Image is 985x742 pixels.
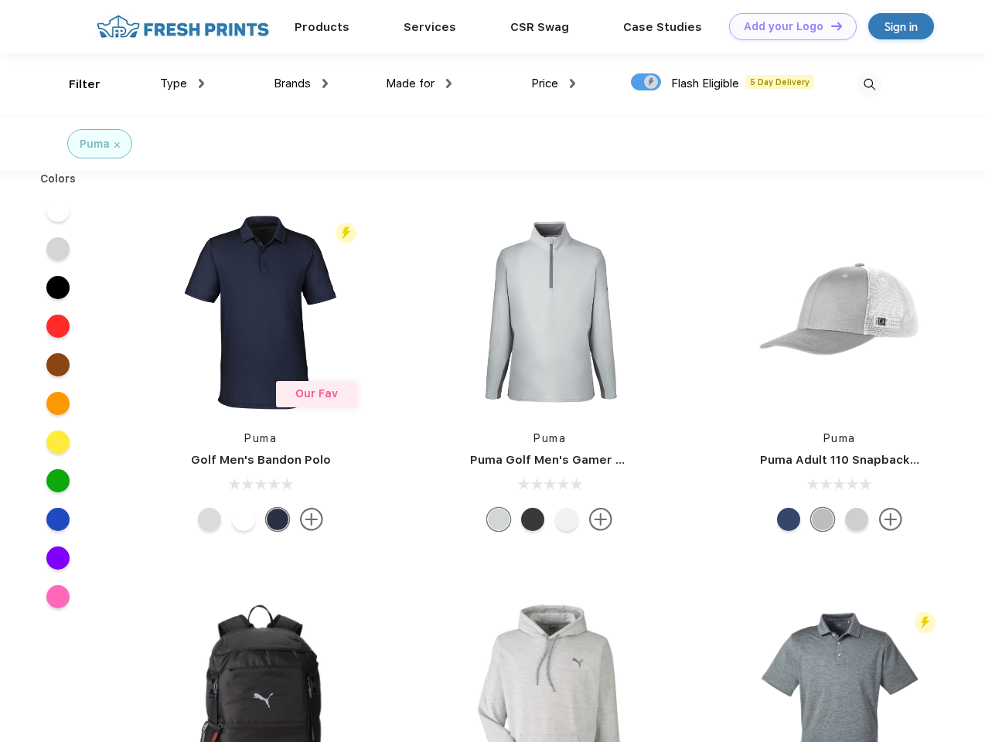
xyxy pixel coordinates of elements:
div: Colors [29,171,88,187]
div: Filter [69,76,101,94]
a: Puma [244,432,277,444]
span: Price [531,77,558,90]
img: dropdown.png [570,79,575,88]
a: Services [404,20,456,34]
a: Golf Men's Bandon Polo [191,453,331,467]
img: more.svg [300,508,323,531]
img: func=resize&h=266 [158,209,363,415]
img: desktop_search.svg [857,72,882,97]
div: Bright White [232,508,255,531]
span: Type [160,77,187,90]
img: dropdown.png [446,79,452,88]
div: High Rise [198,508,221,531]
div: Puma Black [521,508,544,531]
div: High Rise [487,508,510,531]
img: flash_active_toggle.svg [915,612,936,633]
span: Our Fav [295,387,338,400]
a: Puma [823,432,856,444]
div: Bright White [555,508,578,531]
a: Puma Golf Men's Gamer Golf Quarter-Zip [470,453,714,467]
img: DT [831,22,842,30]
div: Add your Logo [744,20,823,33]
img: flash_active_toggle.svg [336,223,356,243]
img: more.svg [879,508,902,531]
a: Sign in [868,13,934,39]
div: Sign in [884,18,918,36]
img: func=resize&h=266 [447,209,653,415]
img: more.svg [589,508,612,531]
span: Made for [386,77,435,90]
div: Quarry with Brt Whit [811,508,834,531]
a: Puma [533,432,566,444]
img: filter_cancel.svg [114,142,120,148]
img: fo%20logo%202.webp [92,13,274,40]
img: dropdown.png [322,79,328,88]
div: Peacoat with Qut Shd [777,508,800,531]
img: func=resize&h=266 [737,209,942,415]
a: CSR Swag [510,20,569,34]
span: Brands [274,77,311,90]
div: Navy Blazer [266,508,289,531]
a: Products [295,20,349,34]
img: dropdown.png [199,79,204,88]
span: Flash Eligible [671,77,739,90]
div: Quarry Brt Whit [845,508,868,531]
div: Puma [80,136,110,152]
span: 5 Day Delivery [745,75,814,89]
